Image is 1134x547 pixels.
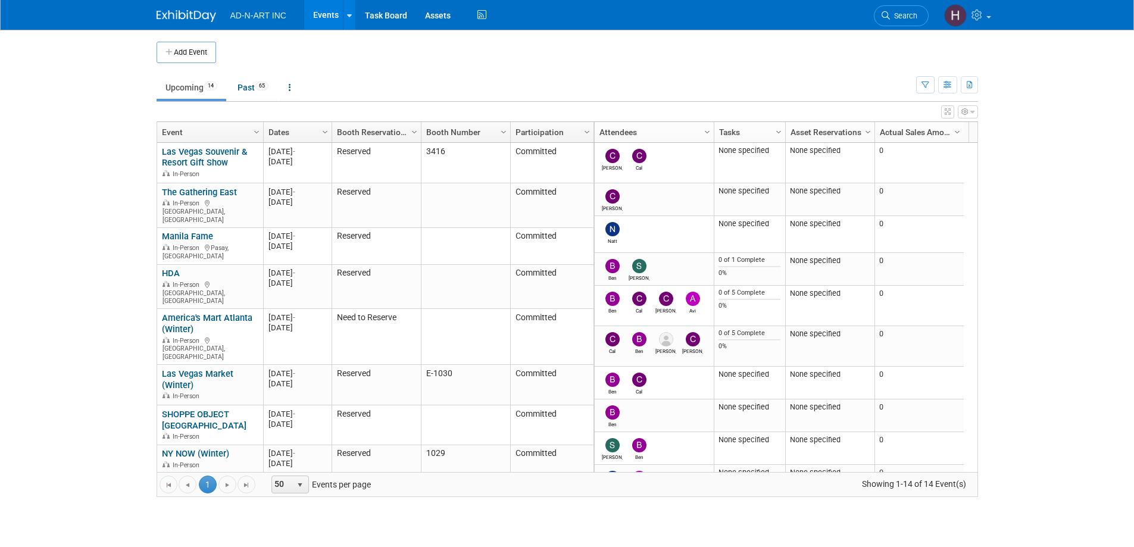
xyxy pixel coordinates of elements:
td: Committed [510,445,593,478]
span: Column Settings [499,127,508,137]
span: Events per page [256,476,383,493]
div: Greg Wolchyn [655,346,676,354]
span: 50 [272,476,292,493]
div: Ben Petersen [629,452,649,460]
div: None specified [718,186,780,196]
span: Go to the first page [164,480,173,490]
img: Ben Petersen [605,259,620,273]
span: In-Person [173,281,203,289]
a: Column Settings [250,122,263,140]
span: In-Person [173,461,203,469]
div: [DATE] [268,157,326,167]
div: [DATE] [268,458,326,468]
a: Event [162,122,255,142]
div: Cal Doroftei [629,387,649,395]
a: Search [874,5,929,26]
td: 3416 [421,143,510,183]
td: Committed [510,143,593,183]
a: Column Settings [861,122,874,140]
span: Column Settings [252,127,261,137]
a: Participation [516,122,586,142]
td: 0 [874,465,964,498]
a: Upcoming14 [157,76,226,99]
img: Cal Doroftei [605,332,620,346]
td: Committed [510,309,593,365]
div: None specified [718,370,780,379]
a: Column Settings [318,122,332,140]
a: Las Vegas Market (Winter) [162,368,233,390]
div: 0 of 5 Complete [718,289,780,297]
div: [DATE] [268,268,326,278]
a: Asset Reservations [791,122,867,142]
div: 0% [718,269,780,277]
div: [DATE] [268,197,326,207]
span: Column Settings [320,127,330,137]
img: Natt Pisarevsky [605,222,620,236]
span: Column Settings [702,127,712,137]
span: select [295,480,305,490]
td: Committed [510,405,593,445]
img: Cal Doroftei [632,373,646,387]
div: Pasay, [GEOGRAPHIC_DATA] [162,242,258,260]
div: [DATE] [268,278,326,288]
img: Cal Doroftei [632,149,646,163]
td: Committed [510,365,593,405]
td: 0 [874,183,964,216]
img: Steven Ross [632,259,646,273]
td: Reserved [332,228,421,265]
a: Go to the last page [238,476,255,493]
span: Showing 1-14 of 14 Event(s) [851,476,977,492]
img: In-Person Event [163,281,170,287]
span: - [293,187,295,196]
div: [DATE] [268,146,326,157]
div: Steven Ross [602,452,623,460]
img: In-Person Event [163,461,170,467]
div: [DATE] [268,379,326,389]
div: Ben Petersen [602,306,623,314]
span: Column Settings [863,127,873,137]
div: [DATE] [268,368,326,379]
a: Booth Reservation Status [337,122,413,142]
div: 0% [718,342,780,351]
div: [GEOGRAPHIC_DATA], [GEOGRAPHIC_DATA] [162,335,258,361]
a: Booth Number [426,122,502,142]
div: Avi Pisarevsky [682,306,703,314]
td: Reserved [332,365,421,405]
img: Ben Petersen [632,438,646,452]
a: The Gathering East [162,187,237,198]
div: Natt Pisarevsky [602,236,623,244]
td: Committed [510,228,593,265]
img: Hershel Brod [944,4,967,27]
span: None specified [790,289,841,298]
div: Carol Salmon [602,204,623,211]
span: In-Person [173,199,203,207]
div: [DATE] [268,241,326,251]
span: 14 [204,82,217,90]
a: America's Mart Atlanta (Winter) [162,312,252,335]
img: Cal Doroftei [632,292,646,306]
div: Carol Salmon [682,346,703,354]
div: Ben Petersen [602,387,623,395]
span: Go to the last page [242,480,251,490]
td: Committed [510,265,593,310]
a: Go to the first page [160,476,177,493]
img: Alan Mozes [632,471,646,485]
td: E-1030 [421,365,510,405]
td: 0 [874,286,964,326]
div: [DATE] [268,187,326,197]
td: Committed [510,183,593,228]
div: 0 of 1 Complete [718,256,780,264]
td: Reserved [332,445,421,478]
button: Add Event [157,42,216,63]
td: 0 [874,253,964,286]
img: Ben Petersen [605,292,620,306]
span: AD-N-ART INC [230,11,286,20]
span: In-Person [173,244,203,252]
td: 1029 [421,445,510,478]
td: 0 [874,399,964,432]
div: 0% [718,302,780,310]
div: Cal Doroftei [602,346,623,354]
div: Cal Doroftei [629,306,649,314]
a: Column Settings [497,122,510,140]
span: Search [890,11,917,20]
